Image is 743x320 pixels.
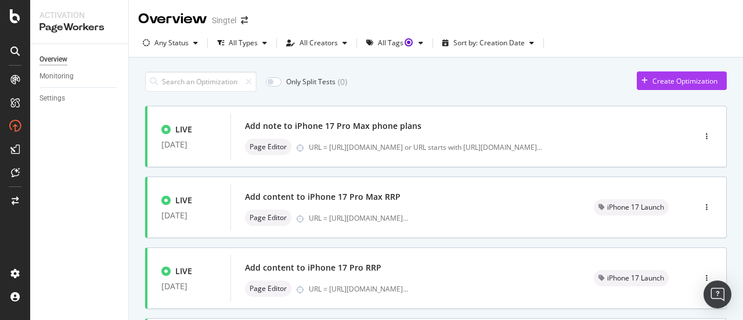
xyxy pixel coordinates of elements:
div: Sort by: Creation Date [453,39,525,46]
button: All TagsTooltip anchor [362,34,428,52]
div: [DATE] [161,282,217,291]
div: URL = [URL][DOMAIN_NAME] [309,213,408,223]
button: All Creators [282,34,352,52]
div: Activation [39,9,119,21]
div: All Types [229,39,258,46]
div: neutral label [245,139,291,155]
div: Only Split Tests [286,77,336,87]
div: LIVE [175,265,192,277]
div: Overview [138,9,207,29]
div: Add note to iPhone 17 Pro Max phone plans [245,120,421,132]
div: neutral label [245,210,291,226]
div: LIVE [175,124,192,135]
div: All Creators [300,39,338,46]
div: [DATE] [161,140,217,149]
div: All Tags [378,39,414,46]
div: Add content to iPhone 17 Pro Max RRP [245,191,401,203]
button: All Types [212,34,272,52]
div: [DATE] [161,211,217,220]
span: ... [403,284,408,294]
span: ... [537,142,542,152]
div: Open Intercom Messenger [704,281,731,308]
button: Create Optimization [637,71,727,90]
div: URL = [URL][DOMAIN_NAME] or URL starts with [URL][DOMAIN_NAME] [309,142,542,152]
div: ( 0 ) [338,76,347,88]
div: Overview [39,53,67,66]
button: Any Status [138,34,203,52]
div: neutral label [594,199,669,215]
span: Page Editor [250,285,287,292]
div: Monitoring [39,70,74,82]
a: Overview [39,53,120,66]
div: LIVE [175,195,192,206]
div: Create Optimization [652,76,717,86]
button: Sort by: Creation Date [438,34,539,52]
div: URL = [URL][DOMAIN_NAME] [309,284,408,294]
a: Settings [39,92,120,105]
div: PageWorkers [39,21,119,34]
div: neutral label [245,281,291,297]
div: Any Status [154,39,189,46]
div: Singtel [212,15,236,26]
div: Add content to iPhone 17 Pro RRP [245,262,381,274]
span: ... [403,213,408,223]
a: Monitoring [39,70,120,82]
span: iPhone 17 Launch [607,275,664,282]
div: Tooltip anchor [403,37,414,48]
span: Page Editor [250,143,287,150]
div: Settings [39,92,65,105]
span: iPhone 17 Launch [607,204,664,211]
div: neutral label [594,270,669,286]
span: Page Editor [250,214,287,221]
input: Search an Optimization [145,71,257,92]
div: arrow-right-arrow-left [241,16,248,24]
